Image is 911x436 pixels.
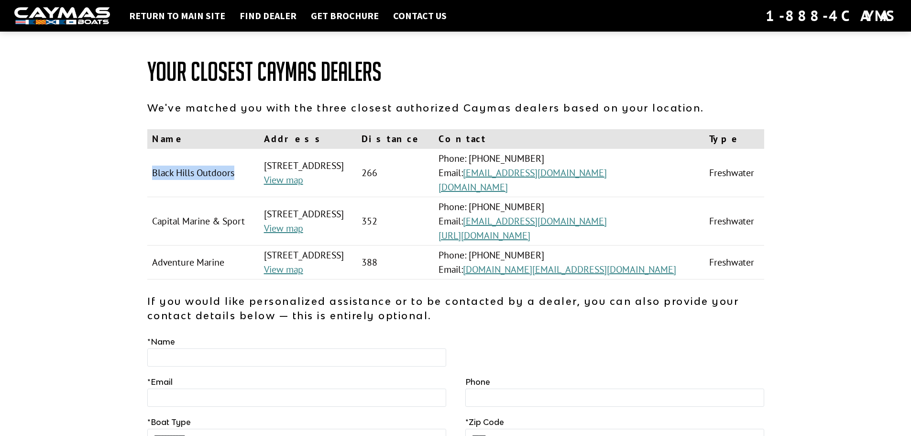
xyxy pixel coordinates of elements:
[357,149,434,197] td: 266
[463,215,607,227] a: [EMAIL_ADDRESS][DOMAIN_NAME]
[147,336,175,347] label: Name
[259,129,357,149] th: Address
[704,197,764,246] td: Freshwater
[465,416,504,428] label: Zip Code
[434,129,704,149] th: Contact
[357,129,434,149] th: Distance
[147,416,191,428] label: Boat Type
[463,167,607,179] a: [EMAIL_ADDRESS][DOMAIN_NAME]
[704,149,764,197] td: Freshwater
[147,101,764,115] p: We've matched you with the three closest authorized Caymas dealers based on your location.
[235,10,301,22] a: Find Dealer
[264,174,303,186] a: View map
[147,57,764,86] h1: Your Closest Caymas Dealers
[463,263,676,276] a: [DOMAIN_NAME][EMAIL_ADDRESS][DOMAIN_NAME]
[14,7,110,25] img: white-logo-c9c8dbefe5ff5ceceb0f0178aa75bf4bb51f6bca0971e226c86eb53dfe498488.png
[357,197,434,246] td: 352
[465,376,490,388] label: Phone
[766,5,897,26] div: 1-888-4CAYMAS
[434,149,704,197] td: Phone: [PHONE_NUMBER] Email:
[388,10,451,22] a: Contact Us
[259,246,357,279] td: [STREET_ADDRESS]
[306,10,384,22] a: Get Brochure
[259,197,357,246] td: [STREET_ADDRESS]
[434,246,704,279] td: Phone: [PHONE_NUMBER] Email:
[147,246,259,279] td: Adventure Marine
[434,197,704,246] td: Phone: [PHONE_NUMBER] Email:
[147,294,764,323] p: If you would like personalized assistance or to be contacted by a dealer, you can also provide yo...
[124,10,230,22] a: Return to main site
[357,246,434,279] td: 388
[147,149,259,197] td: Black Hills Outdoors
[147,129,259,149] th: Name
[264,263,303,276] a: View map
[704,246,764,279] td: Freshwater
[264,222,303,235] a: View map
[439,181,508,193] a: [DOMAIN_NAME]
[147,197,259,246] td: Capital Marine & Sport
[147,376,173,388] label: Email
[259,149,357,197] td: [STREET_ADDRESS]
[439,229,530,242] a: [URL][DOMAIN_NAME]
[704,129,764,149] th: Type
